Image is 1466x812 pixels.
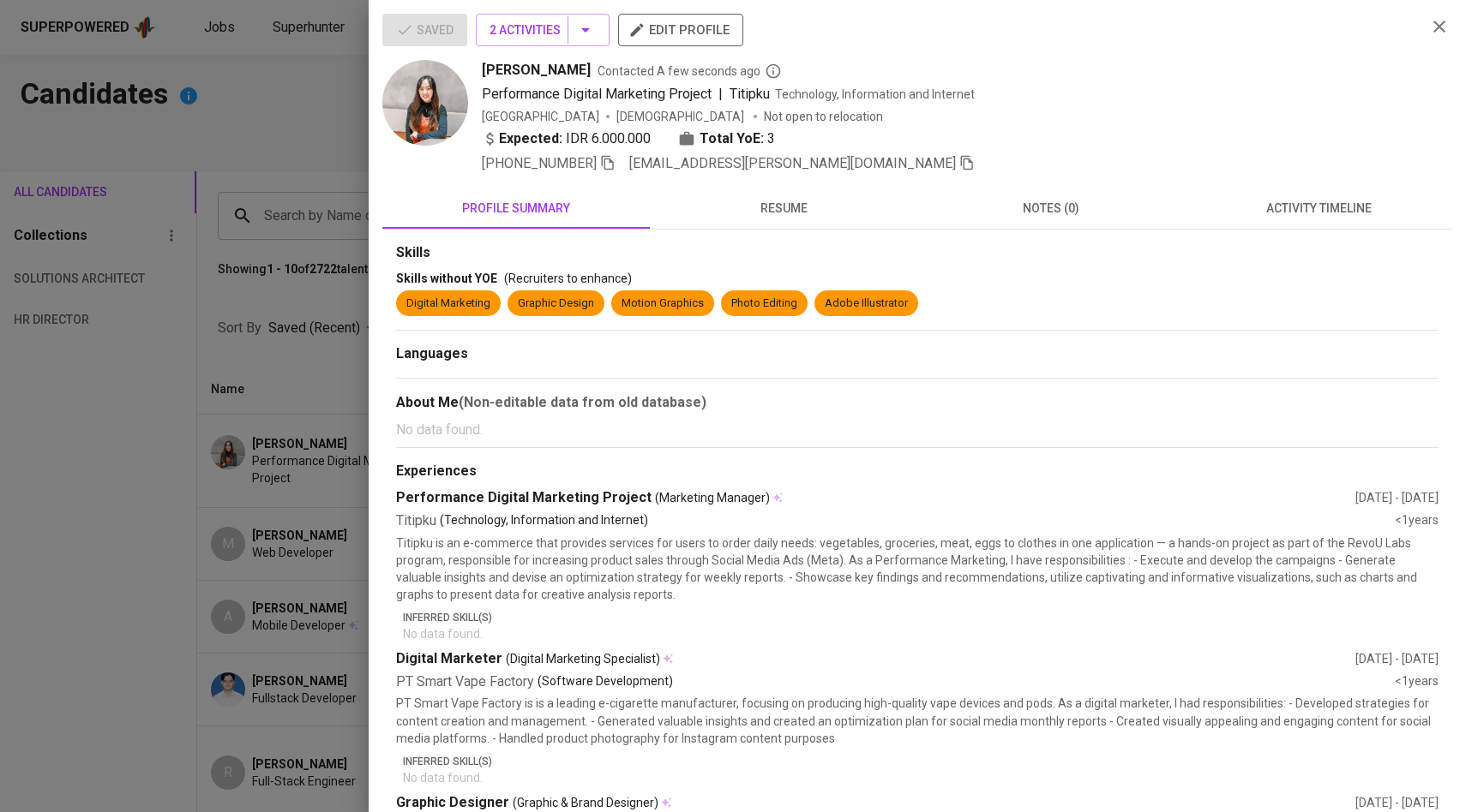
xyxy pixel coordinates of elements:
[403,625,1439,642] p: No data found.
[396,488,1355,508] div: Performance Digital Marketing Project
[396,534,1439,603] p: Titipku is an e-commerce that provides services for users to order daily needs: vegetables, groce...
[459,394,706,410] b: (Non-editable data from old database)
[1395,672,1439,692] div: <1 years
[518,296,594,312] div: Graphic Design
[700,128,764,149] b: Total YoE:
[629,155,956,171] span: [EMAIL_ADDRESS][PERSON_NAME][DOMAIN_NAME]
[499,128,562,149] b: Expected:
[1195,198,1442,219] span: activity timeline
[396,462,1439,481] div: Experiences
[396,272,497,285] span: Skills without YOE
[490,20,596,41] span: 2 Activities
[396,511,1395,531] div: Titipku
[513,794,658,811] span: (Graphic & Brand Designer)
[730,86,770,102] span: Titipku
[1395,511,1439,531] div: <1 years
[764,108,883,125] p: Not open to relocation
[440,511,648,531] p: (Technology, Information and Internet)
[618,22,743,36] a: edit profile
[928,198,1175,219] span: notes (0)
[1355,489,1439,506] div: [DATE] - [DATE]
[403,610,1439,625] p: Inferred Skill(s)
[406,296,490,312] div: Digital Marketing
[618,14,743,46] button: edit profile
[1355,794,1439,811] div: [DATE] - [DATE]
[622,296,704,312] div: Motion Graphics
[482,60,591,81] span: [PERSON_NAME]
[506,650,660,667] span: (Digital Marketing Specialist)
[1355,650,1439,667] div: [DATE] - [DATE]
[482,86,712,102] span: Performance Digital Marketing Project
[396,695,1439,746] p: PT Smart Vape Factory is is a leading e-cigarette manufacturer, focusing on producing high-qualit...
[718,84,723,104] span: |
[396,672,1395,692] div: PT Smart Vape Factory
[655,489,770,506] span: (Marketing Manager)
[396,392,1439,413] div: About Me
[396,649,1355,669] div: Digital Marketer
[598,63,782,80] span: Contacted A few seconds ago
[765,63,782,80] svg: By Batam recruiter
[476,14,610,46] button: 2 Activities
[393,198,640,219] span: profile summary
[825,296,908,312] div: Adobe Illustrator
[403,754,1439,769] p: Inferred Skill(s)
[660,198,907,219] span: resume
[482,128,651,149] div: IDR 6.000.000
[396,243,1439,263] div: Skills
[396,344,1439,364] div: Languages
[616,108,747,125] span: [DEMOGRAPHIC_DATA]
[482,108,599,125] div: [GEOGRAPHIC_DATA]
[632,19,730,41] span: edit profile
[538,672,673,692] p: (Software Development)
[775,87,975,101] span: Technology, Information and Internet
[403,769,1439,786] p: No data found.
[504,272,632,285] span: (Recruiters to enhance)
[396,420,1439,440] p: No data found.
[382,60,468,146] img: 2b7650b41da1ce6e4da062cedc82e451.jpg
[767,128,775,149] span: 3
[731,296,797,312] div: Photo Editing
[482,155,597,171] span: [PHONE_NUMBER]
